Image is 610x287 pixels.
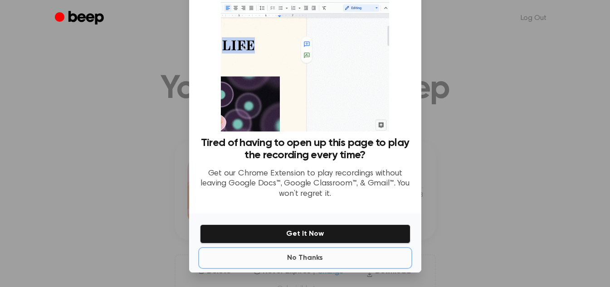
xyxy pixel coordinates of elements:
button: Get It Now [200,224,410,243]
h3: Tired of having to open up this page to play the recording every time? [200,137,410,161]
p: Get our Chrome Extension to play recordings without leaving Google Docs™, Google Classroom™, & Gm... [200,169,410,199]
button: No Thanks [200,249,410,267]
a: Log Out [512,7,556,29]
a: Beep [55,10,106,27]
